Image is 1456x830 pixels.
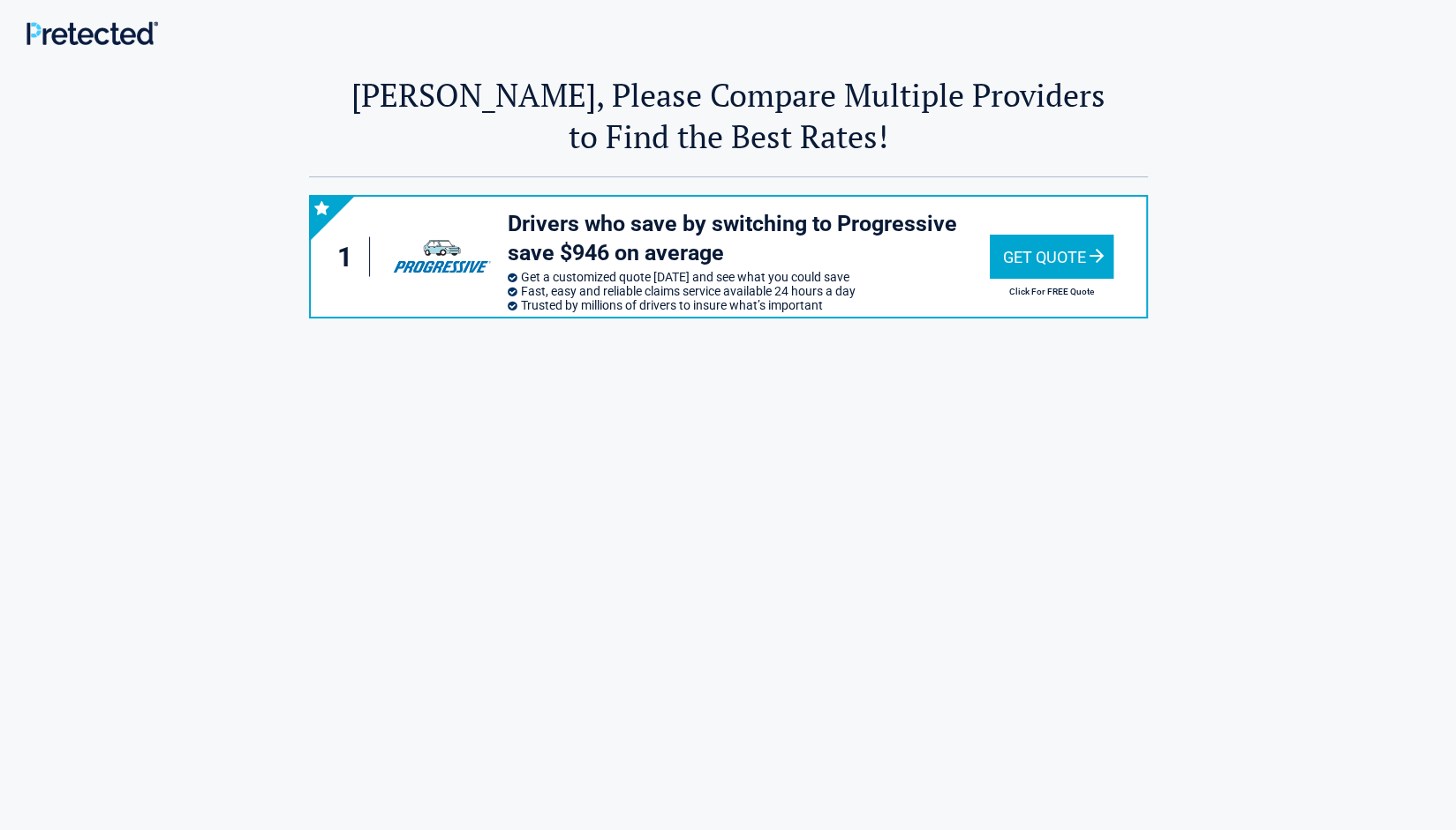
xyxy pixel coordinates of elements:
[309,74,1148,157] h2: [PERSON_NAME], Please Compare Multiple Providers to Find the Best Rates!
[508,210,990,267] h3: Drivers who save by switching to Progressive save $946 on average
[990,235,1113,279] div: Get Quote
[508,298,990,312] li: Trusted by millions of drivers to insure what’s important
[26,21,158,45] img: Main Logo
[385,229,498,284] img: progressive's logo
[990,287,1113,296] h2: Click For FREE Quote
[328,237,371,277] div: 1
[508,284,990,298] li: Fast, easy and reliable claims service available 24 hours a day
[508,270,990,284] li: Get a customized quote [DATE] and see what you could save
